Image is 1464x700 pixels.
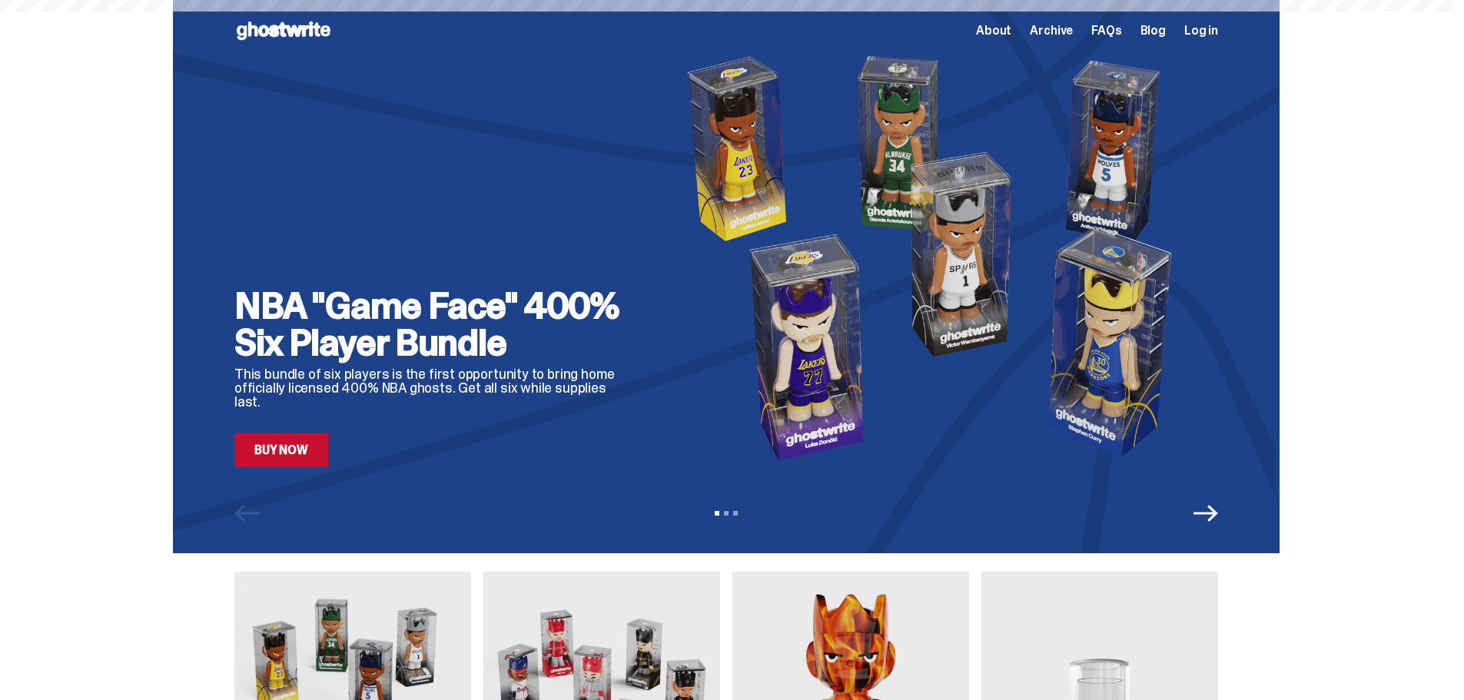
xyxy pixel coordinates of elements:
[659,48,1218,467] img: NBA "Game Face" 400% Six Player Bundle
[234,367,634,409] p: This bundle of six players is the first opportunity to bring home officially licensed 400% NBA gh...
[234,287,634,361] h2: NBA "Game Face" 400% Six Player Bundle
[234,433,328,467] a: Buy Now
[1030,25,1073,37] a: Archive
[715,511,719,516] button: View slide 1
[724,511,729,516] button: View slide 2
[1193,501,1218,526] button: Next
[1091,25,1121,37] a: FAQs
[1184,25,1218,37] a: Log in
[1140,25,1166,37] a: Blog
[976,25,1011,37] a: About
[733,511,738,516] button: View slide 3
